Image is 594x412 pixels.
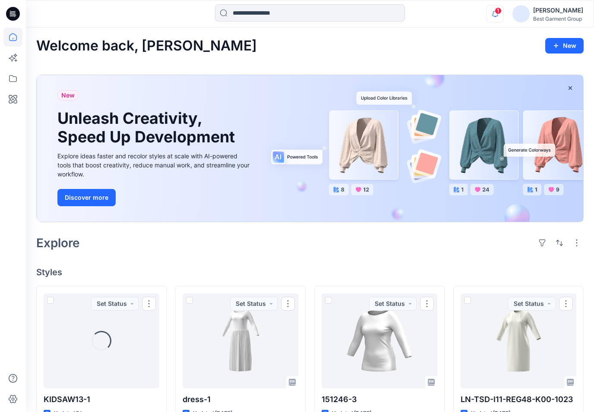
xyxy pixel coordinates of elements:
button: New [545,38,584,53]
a: 151246-3 [322,293,437,388]
div: Explore ideas faster and recolor styles at scale with AI-powered tools that boost creativity, red... [57,151,252,179]
h1: Unleash Creativity, Speed Up Development [57,109,239,146]
p: LN-TSD-I11-REG48-K00-1023 [461,393,576,406]
p: KIDSAW13-1 [44,393,159,406]
a: LN-TSD-I11-REG48-K00-1023 [461,293,576,388]
p: 151246-3 [322,393,437,406]
button: Discover more [57,189,116,206]
img: avatar [512,5,530,22]
p: dress-1 [183,393,298,406]
a: Discover more [57,189,252,206]
a: dress-1 [183,293,298,388]
span: New [61,90,75,101]
h2: Welcome back, [PERSON_NAME] [36,38,257,54]
span: 1 [495,7,502,14]
div: Best Garment Group [533,16,583,22]
div: [PERSON_NAME] [533,5,583,16]
h4: Styles [36,267,584,277]
h2: Explore [36,236,80,250]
